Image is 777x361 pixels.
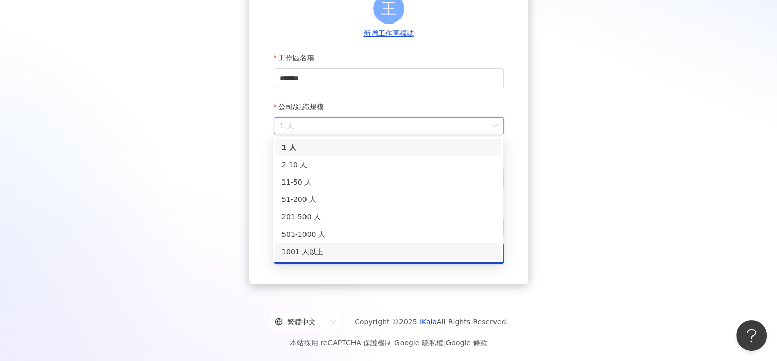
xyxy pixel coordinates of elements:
div: 2-10 人 [281,159,495,170]
label: 公司/組織規模 [274,97,332,117]
span: | [443,339,446,347]
div: 1001 人以上 [275,243,501,260]
a: iKala [419,318,437,326]
div: 501-1000 人 [275,225,501,243]
div: 2-10 人 [275,156,501,173]
label: 工作區名稱 [274,48,322,68]
div: 501-1000 人 [281,229,495,240]
div: 11-50 人 [281,176,495,188]
div: 1001 人以上 [281,246,495,257]
span: Copyright © 2025 All Rights Reserved. [355,315,508,328]
a: Google 隱私權 [394,339,443,347]
div: 繁體中文 [275,313,327,330]
iframe: Help Scout Beacon - Open [736,320,767,351]
div: 201-500 人 [281,211,495,222]
button: 新增工作區標誌 [361,28,417,39]
a: Google 條款 [445,339,487,347]
span: 本站採用 reCAPTCHA 保護機制 [290,336,487,349]
div: 51-200 人 [275,191,501,208]
span: | [392,339,394,347]
div: 11-50 人 [275,173,501,191]
div: 1 人 [281,142,495,153]
div: 201-500 人 [275,208,501,225]
input: 工作區名稱 [274,68,504,88]
div: 51-200 人 [281,194,495,205]
span: 1 人 [280,118,498,134]
div: 1 人 [275,139,501,156]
